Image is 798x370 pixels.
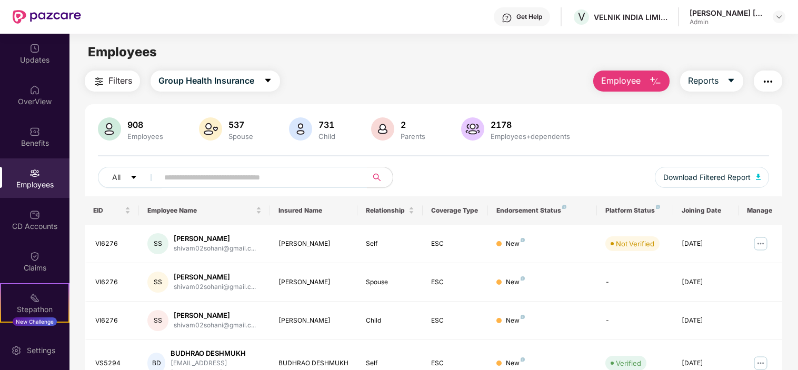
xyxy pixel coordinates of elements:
button: Allcaret-down [98,167,162,188]
div: [DATE] [682,239,730,249]
div: New [506,358,525,368]
div: 908 [125,119,165,130]
td: - [597,302,673,340]
img: svg+xml;base64,PHN2ZyB4bWxucz0iaHR0cDovL3d3dy53My5vcmcvMjAwMC9zdmciIHhtbG5zOnhsaW5rPSJodHRwOi8vd3... [649,75,662,88]
span: Relationship [366,206,406,215]
span: caret-down [727,76,735,86]
div: Spouse [366,277,414,287]
span: caret-down [264,76,272,86]
div: VI6276 [95,239,131,249]
span: caret-down [130,174,137,182]
img: svg+xml;base64,PHN2ZyB4bWxucz0iaHR0cDovL3d3dy53My5vcmcvMjAwMC9zdmciIHhtbG5zOnhsaW5rPSJodHRwOi8vd3... [756,174,761,180]
th: Coverage Type [423,196,488,225]
div: Child [316,132,337,141]
div: VI6276 [95,277,131,287]
img: svg+xml;base64,PHN2ZyBpZD0iQmVuZWZpdHMiIHhtbG5zPSJodHRwOi8vd3d3LnczLm9yZy8yMDAwL3N2ZyIgd2lkdGg9Ij... [29,126,40,137]
div: ESC [431,239,480,249]
img: svg+xml;base64,PHN2ZyBpZD0iRHJvcGRvd24tMzJ4MzIiIHhtbG5zPSJodHRwOi8vd3d3LnczLm9yZy8yMDAwL3N2ZyIgd2... [775,13,783,21]
img: svg+xml;base64,PHN2ZyB4bWxucz0iaHR0cDovL3d3dy53My5vcmcvMjAwMC9zdmciIHhtbG5zOnhsaW5rPSJodHRwOi8vd3... [289,117,312,141]
div: [DATE] [682,277,730,287]
div: [DATE] [682,316,730,326]
div: 731 [316,119,337,130]
div: VS5294 [95,358,131,368]
div: Verified [616,358,641,368]
div: 2178 [488,119,572,130]
div: BUDHRAO DESHMUKH [278,358,349,368]
div: Employees+dependents [488,132,572,141]
span: EID [93,206,123,215]
button: Filters [85,71,140,92]
div: SS [147,310,168,331]
img: svg+xml;base64,PHN2ZyB4bWxucz0iaHR0cDovL3d3dy53My5vcmcvMjAwMC9zdmciIHdpZHRoPSI4IiBoZWlnaHQ9IjgiIH... [656,205,660,209]
img: svg+xml;base64,PHN2ZyB4bWxucz0iaHR0cDovL3d3dy53My5vcmcvMjAwMC9zdmciIHhtbG5zOnhsaW5rPSJodHRwOi8vd3... [199,117,222,141]
div: Self [366,358,414,368]
img: svg+xml;base64,PHN2ZyB4bWxucz0iaHR0cDovL3d3dy53My5vcmcvMjAwMC9zdmciIHdpZHRoPSI4IiBoZWlnaHQ9IjgiIH... [521,276,525,281]
div: shivam02sohani@gmail.c... [174,321,256,331]
div: 2 [398,119,427,130]
div: Platform Status [605,206,665,215]
th: EID [85,196,139,225]
img: svg+xml;base64,PHN2ZyBpZD0iQ0RfQWNjb3VudHMiIGRhdGEtbmFtZT0iQ0QgQWNjb3VudHMiIHhtbG5zPSJodHRwOi8vd3... [29,209,40,220]
span: Employees [88,44,157,59]
td: - [597,263,673,302]
img: svg+xml;base64,PHN2ZyBpZD0iU2V0dGluZy0yMHgyMCIgeG1sbnM9Imh0dHA6Ly93d3cudzMub3JnLzIwMDAvc3ZnIiB3aW... [11,345,22,356]
button: search [367,167,393,188]
button: Group Health Insurancecaret-down [151,71,280,92]
img: svg+xml;base64,PHN2ZyBpZD0iVXBkYXRlZCIgeG1sbnM9Imh0dHA6Ly93d3cudzMub3JnLzIwMDAvc3ZnIiB3aWR0aD0iMj... [29,43,40,54]
div: [PERSON_NAME] [174,272,256,282]
img: manageButton [752,235,769,252]
span: Employee Name [147,206,254,215]
img: svg+xml;base64,PHN2ZyB4bWxucz0iaHR0cDovL3d3dy53My5vcmcvMjAwMC9zdmciIHdpZHRoPSI4IiBoZWlnaHQ9IjgiIH... [562,205,566,209]
th: Employee Name [139,196,270,225]
span: search [367,173,387,182]
img: svg+xml;base64,PHN2ZyBpZD0iSG9tZSIgeG1sbnM9Imh0dHA6Ly93d3cudzMub3JnLzIwMDAvc3ZnIiB3aWR0aD0iMjAiIG... [29,85,40,95]
span: Download Filtered Report [663,172,751,183]
span: Employee [601,74,641,87]
div: shivam02sohani@gmail.c... [174,244,256,254]
div: [PERSON_NAME] [278,239,349,249]
div: [PERSON_NAME] [278,277,349,287]
img: svg+xml;base64,PHN2ZyB4bWxucz0iaHR0cDovL3d3dy53My5vcmcvMjAwMC9zdmciIHdpZHRoPSIyNCIgaGVpZ2h0PSIyNC... [93,75,105,88]
div: [DATE] [682,358,730,368]
div: New [506,316,525,326]
img: svg+xml;base64,PHN2ZyBpZD0iQ2xhaW0iIHhtbG5zPSJodHRwOi8vd3d3LnczLm9yZy8yMDAwL3N2ZyIgd2lkdGg9IjIwIi... [29,251,40,262]
div: Spouse [226,132,255,141]
div: 537 [226,119,255,130]
div: Get Help [516,13,542,21]
img: svg+xml;base64,PHN2ZyBpZD0iRW1wbG95ZWVzIiB4bWxucz0iaHR0cDovL3d3dy53My5vcmcvMjAwMC9zdmciIHdpZHRoPS... [29,168,40,178]
img: svg+xml;base64,PHN2ZyB4bWxucz0iaHR0cDovL3d3dy53My5vcmcvMjAwMC9zdmciIHdpZHRoPSIyMSIgaGVpZ2h0PSIyMC... [29,293,40,303]
img: svg+xml;base64,PHN2ZyBpZD0iSGVscC0zMngzMiIgeG1sbnM9Imh0dHA6Ly93d3cudzMub3JnLzIwMDAvc3ZnIiB3aWR0aD... [502,13,512,23]
div: shivam02sohani@gmail.c... [174,282,256,292]
button: Employee [593,71,670,92]
div: Stepathon [1,304,68,315]
img: svg+xml;base64,PHN2ZyB4bWxucz0iaHR0cDovL3d3dy53My5vcmcvMjAwMC9zdmciIHdpZHRoPSI4IiBoZWlnaHQ9IjgiIH... [521,357,525,362]
div: Endorsement Status [496,206,588,215]
div: Parents [398,132,427,141]
span: Reports [688,74,719,87]
img: svg+xml;base64,PHN2ZyB4bWxucz0iaHR0cDovL3d3dy53My5vcmcvMjAwMC9zdmciIHhtbG5zOnhsaW5rPSJodHRwOi8vd3... [461,117,484,141]
div: [PERSON_NAME] [174,311,256,321]
div: Self [366,239,414,249]
span: All [112,172,121,183]
th: Joining Date [673,196,739,225]
th: Manage [739,196,782,225]
div: ESC [431,316,480,326]
img: svg+xml;base64,PHN2ZyB4bWxucz0iaHR0cDovL3d3dy53My5vcmcvMjAwMC9zdmciIHdpZHRoPSI4IiBoZWlnaHQ9IjgiIH... [521,238,525,242]
div: ESC [431,277,480,287]
img: svg+xml;base64,PHN2ZyB4bWxucz0iaHR0cDovL3d3dy53My5vcmcvMjAwMC9zdmciIHhtbG5zOnhsaW5rPSJodHRwOi8vd3... [98,117,121,141]
div: Not Verified [616,238,654,249]
div: VELNIK INDIA LIMITED [594,12,667,22]
span: Filters [108,74,132,87]
div: SS [147,272,168,293]
div: Employees [125,132,165,141]
img: svg+xml;base64,PHN2ZyB4bWxucz0iaHR0cDovL3d3dy53My5vcmcvMjAwMC9zdmciIHdpZHRoPSI4IiBoZWlnaHQ9IjgiIH... [521,315,525,319]
div: VI6276 [95,316,131,326]
div: BUDHRAO DESHMUKH [171,348,262,358]
div: SS [147,233,168,254]
div: [PERSON_NAME] [PERSON_NAME] [690,8,763,18]
div: [PERSON_NAME] [174,234,256,244]
div: Settings [24,345,58,356]
img: svg+xml;base64,PHN2ZyB4bWxucz0iaHR0cDovL3d3dy53My5vcmcvMjAwMC9zdmciIHdpZHRoPSIyNCIgaGVpZ2h0PSIyNC... [762,75,774,88]
div: New [506,239,525,249]
div: Admin [690,18,763,26]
